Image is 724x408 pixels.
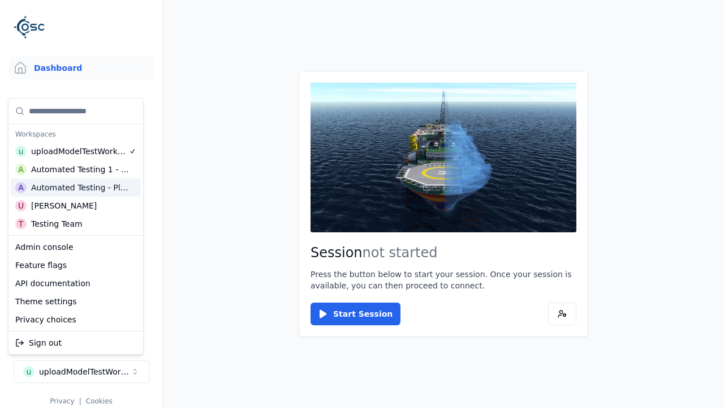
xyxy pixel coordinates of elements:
div: Admin console [11,238,141,256]
div: Sign out [11,334,141,352]
div: A [15,182,27,193]
div: Suggestions [8,99,143,235]
div: U [15,200,27,211]
div: Testing Team [31,218,83,229]
div: u [15,146,27,157]
div: Workspaces [11,126,141,142]
div: [PERSON_NAME] [31,200,97,211]
div: Suggestions [8,331,143,354]
div: Privacy choices [11,311,141,329]
div: T [15,218,27,229]
div: A [15,164,27,175]
div: API documentation [11,274,141,292]
div: uploadModelTestWorkspace [31,146,128,157]
div: Theme settings [11,292,141,311]
div: Automated Testing - Playwright [31,182,129,193]
div: Automated Testing 1 - Playwright [31,164,130,175]
div: Feature flags [11,256,141,274]
div: Suggestions [8,236,143,331]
